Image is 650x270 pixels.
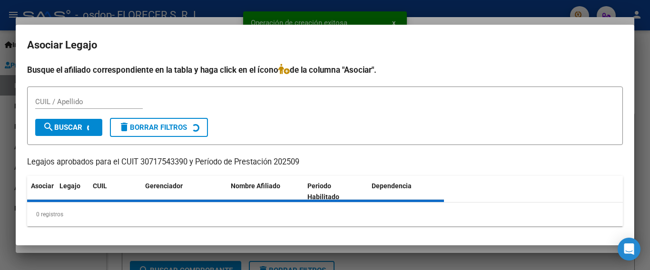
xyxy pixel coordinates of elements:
[231,182,280,190] span: Nombre Afiliado
[27,202,623,226] div: 0 registros
[372,182,412,190] span: Dependencia
[618,238,640,260] div: Open Intercom Messenger
[43,123,82,132] span: Buscar
[93,182,107,190] span: CUIL
[59,182,80,190] span: Legajo
[35,119,102,136] button: Buscar
[43,121,54,133] mat-icon: search
[31,182,54,190] span: Asociar
[304,176,368,207] datatable-header-cell: Periodo Habilitado
[56,176,89,207] datatable-header-cell: Legajo
[110,118,208,137] button: Borrar Filtros
[227,176,304,207] datatable-header-cell: Nombre Afiliado
[27,156,623,168] p: Legajos aprobados para el CUIT 30717543390 y Período de Prestación 202509
[145,182,183,190] span: Gerenciador
[27,64,623,76] h4: Busque el afiliado correspondiente en la tabla y haga click en el ícono de la columna "Asociar".
[118,123,187,132] span: Borrar Filtros
[141,176,227,207] datatable-header-cell: Gerenciador
[89,176,141,207] datatable-header-cell: CUIL
[368,176,444,207] datatable-header-cell: Dependencia
[27,176,56,207] datatable-header-cell: Asociar
[307,182,339,201] span: Periodo Habilitado
[118,121,130,133] mat-icon: delete
[27,36,623,54] h2: Asociar Legajo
